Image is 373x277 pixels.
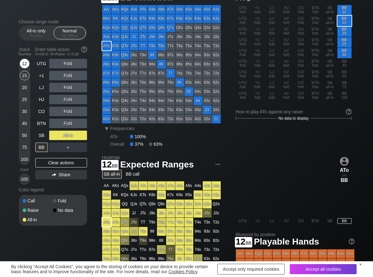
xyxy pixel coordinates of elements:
[308,26,323,37] div: BTN fold
[16,52,33,56] div: Tourney
[337,37,352,48] div: BB 25
[20,71,29,80] div: 15
[166,14,175,23] div: K7s
[157,14,166,23] div: K8s
[203,32,212,41] div: J3s
[212,96,221,105] div: 42s
[294,16,308,26] div: CO fold
[194,51,202,59] div: 94s
[265,69,279,80] div: LJ fold
[157,23,166,32] div: Q8s
[148,42,157,50] div: T9s
[175,14,184,23] div: K6s
[49,71,87,80] div: Fold
[308,5,323,15] div: BTN fold
[184,69,193,78] div: 75s
[279,48,294,58] div: HJ fold
[250,26,265,37] div: +1 fold
[53,199,83,203] div: Fold
[19,19,87,24] h2: Choose range mode
[236,91,250,101] div: UTG fold
[294,59,308,69] div: CO fold
[166,42,175,50] div: T7s
[120,51,129,59] div: Q9o
[74,33,78,38] span: bb
[110,126,135,131] span: Frequencies
[120,32,129,41] div: QJo
[16,44,33,59] div: Stack
[120,5,129,14] div: AQs
[23,218,53,222] div: All-in
[20,155,29,164] div: 100
[20,119,29,128] div: 40
[168,269,197,274] a: Cookies Policy
[194,69,202,78] div: 74s
[308,16,323,26] div: BTN fold
[294,37,308,48] div: CO fold
[212,51,221,59] div: 92s
[148,115,157,123] div: 92o
[157,5,166,14] div: A8s
[184,14,193,23] div: K5s
[212,87,221,96] div: 52s
[236,69,250,80] div: UTG fold
[250,91,265,101] div: +1 fold
[148,5,157,14] div: A9s
[130,14,138,23] div: KJs
[148,78,157,87] div: 96o
[236,48,250,58] div: UTG fold
[337,80,352,90] div: BB 75
[279,69,294,80] div: HJ fold
[157,87,166,96] div: 85o
[102,69,111,78] div: A7o
[265,80,279,90] div: LJ fold
[337,59,352,69] div: BB 40
[111,96,120,105] div: K4o
[265,16,279,26] div: LJ fold
[323,48,337,58] div: SB all-in
[130,51,138,59] div: J9o
[111,23,120,32] div: KQo
[184,87,193,96] div: 55
[337,16,352,26] div: BB 15
[166,87,175,96] div: 75o
[265,91,279,101] div: LJ fold
[81,46,88,53] img: help.32db89a4.svg
[157,60,166,69] div: 88
[175,69,184,78] div: 76s
[157,105,166,114] div: 83o
[337,48,352,58] div: BB 30
[294,5,308,15] div: CO fold
[55,27,84,39] div: Normal
[279,37,294,48] div: HJ fold
[184,60,193,69] div: 85s
[139,5,148,14] div: ATs
[120,69,129,78] div: Q7o
[157,32,166,41] div: J8s
[337,69,352,80] div: BB 50
[130,134,146,139] div: 100%
[148,14,157,23] div: K9s
[194,32,202,41] div: J4s
[148,60,157,69] div: 98o
[166,23,175,32] div: Q7s
[148,96,157,105] div: 94o
[23,199,53,203] div: Call
[265,5,279,15] div: LJ fold
[139,96,148,105] div: T4o
[120,96,129,105] div: Q4o
[250,69,265,80] div: +1 fold
[166,51,175,59] div: 97s
[111,51,120,59] div: K9o
[120,60,129,69] div: Q8o
[203,60,212,69] div: 83s
[157,115,166,123] div: 82o
[111,69,120,78] div: K7o
[203,87,212,96] div: 53s
[102,42,111,50] div: ATo
[130,142,149,147] div: 37%
[279,5,294,15] div: HJ fold
[111,42,120,50] div: KTo
[308,48,323,58] div: BTN fold
[217,264,285,274] div: Accept only required cookies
